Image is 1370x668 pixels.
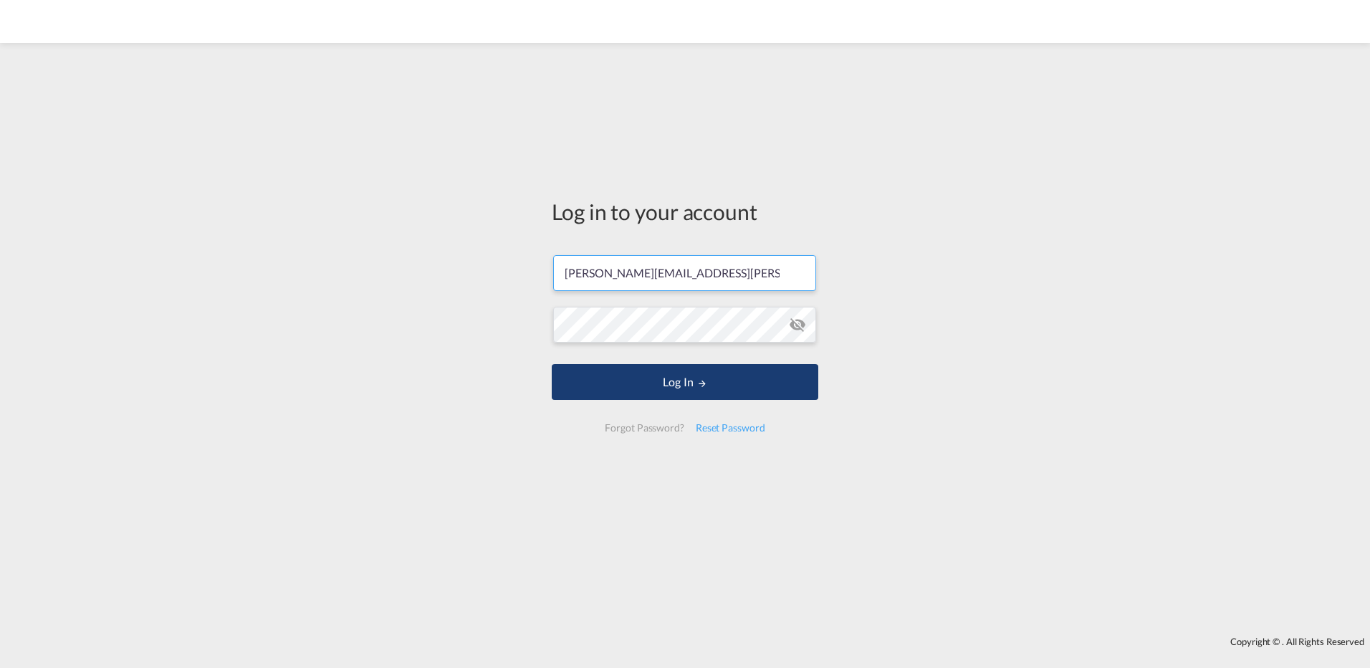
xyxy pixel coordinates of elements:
[599,415,689,441] div: Forgot Password?
[789,316,806,333] md-icon: icon-eye-off
[552,364,818,400] button: LOGIN
[690,415,771,441] div: Reset Password
[552,196,818,226] div: Log in to your account
[553,255,816,291] input: Enter email/phone number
